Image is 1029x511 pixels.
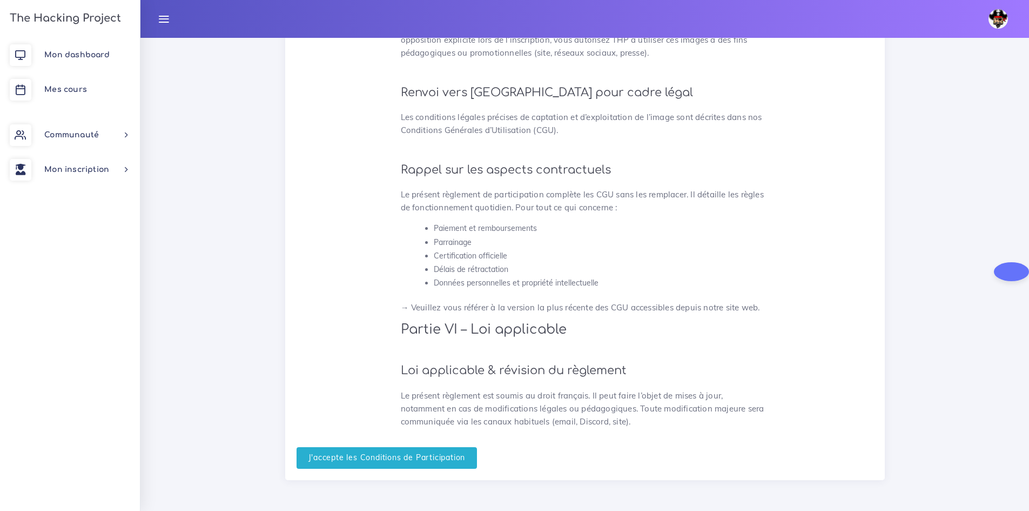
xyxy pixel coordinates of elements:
[44,165,109,174] span: Mon inscription
[401,188,769,214] p: Le présent règlement de participation complète les CGU sans les remplacer. Il détaille les règles...
[44,51,110,59] span: Mon dashboard
[988,9,1008,29] img: avatar
[401,322,769,337] h2: Partie VI – Loi applicable
[401,21,769,59] p: Des photos ou vidéos peuvent être prises pendant la formation ou les événements THP. Sauf opposit...
[434,236,769,249] li: Parrainage
[401,389,769,428] p: Le présent règlement est soumis au droit français. Il peut faire l’objet de mises à jour, notamme...
[401,163,769,177] h3: Rappel sur les aspects contractuels
[6,12,121,24] h3: The Hacking Project
[297,447,477,469] input: J'accepte les Conditions de Participation
[401,364,769,377] h3: Loi applicable & révision du règlement
[401,86,769,99] h3: Renvoi vers [GEOGRAPHIC_DATA] pour cadre légal
[44,131,99,139] span: Communauté
[434,222,769,235] li: Paiement et remboursements
[401,301,769,314] p: → Veuillez vous référer à la version la plus récente des CGU accessibles depuis notre site web.
[434,276,769,290] li: Données personnelles et propriété intellectuelle
[401,111,769,137] p: Les conditions légales précises de captation et d’exploitation de l’image sont décrites dans nos ...
[434,263,769,276] li: Délais de rétractation
[434,249,769,263] li: Certification officielle
[44,85,87,94] span: Mes cours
